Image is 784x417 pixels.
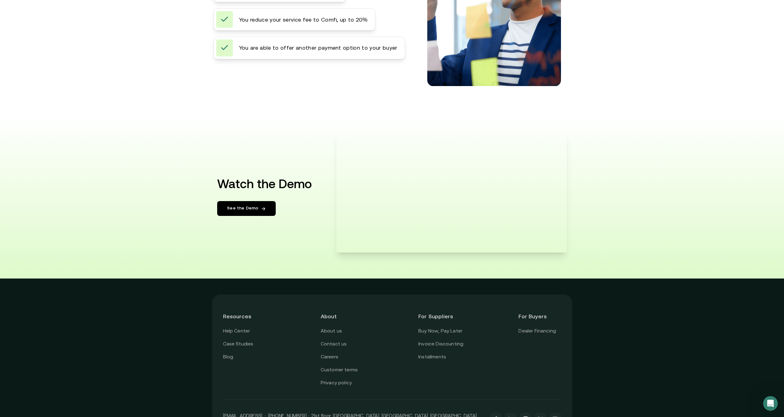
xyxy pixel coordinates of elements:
[321,366,358,374] a: Customer terms
[223,327,250,335] a: Help Center
[217,176,312,191] h1: Watch the Demo
[418,327,462,335] a: Buy Now, Pay Later
[418,340,463,348] a: Invoice Discounting
[239,44,397,52] span: You are able to offer another payment option to your buyer
[321,379,352,387] a: Privacy policy
[321,340,347,348] a: Contact us
[418,306,463,327] header: For Suppliers
[336,132,567,253] iframe: Pay with Installments with Comfi - YouTube video player
[239,16,368,24] span: You reduce your service fee to Comfi, up to 20%
[223,353,234,361] a: Blog
[763,396,778,411] iframe: Intercom live chat
[321,353,338,361] a: Careers
[217,201,275,216] a: See the Demo
[518,306,561,327] header: For Buyers
[220,15,229,24] img: Check
[227,205,258,212] span: See the Demo
[261,206,266,211] img: Arrow
[321,306,363,327] header: About
[223,306,266,327] header: Resources
[321,327,342,335] a: About us
[223,340,254,348] a: Case Studies
[518,327,556,335] a: Dealer Financing
[220,43,229,52] img: Check
[418,353,446,361] a: Installments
